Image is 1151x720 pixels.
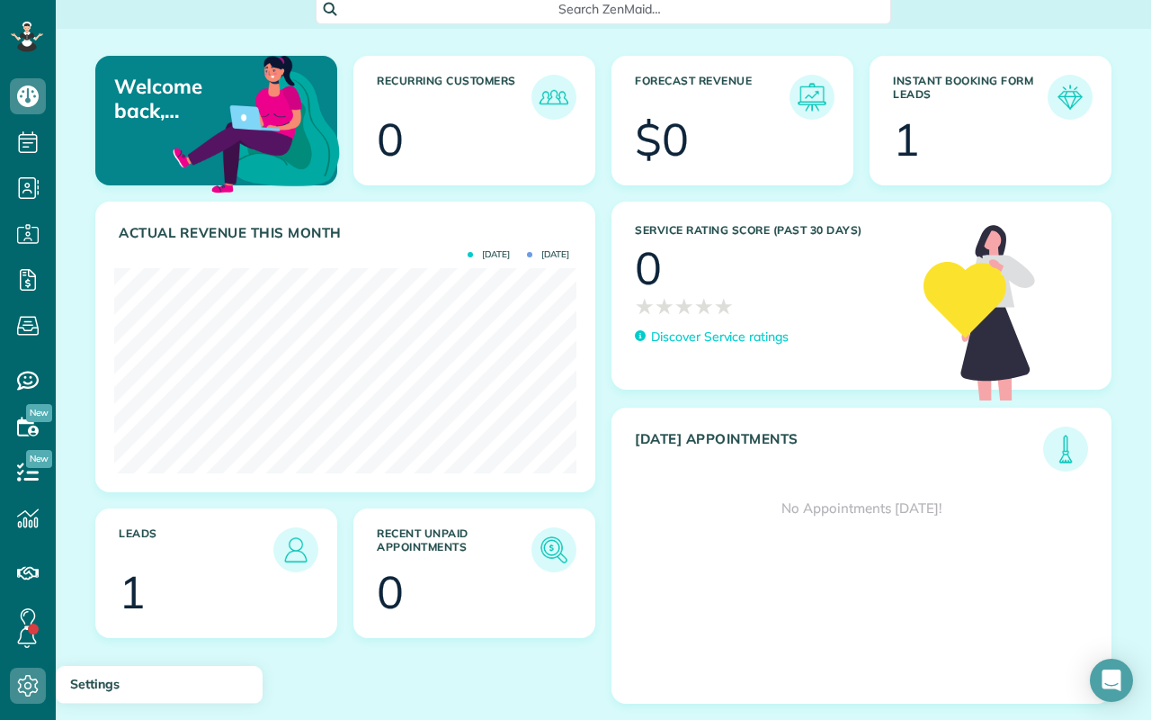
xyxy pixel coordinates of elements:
[169,35,344,210] img: dashboard_welcome-42a62b7d889689a78055ac9021e634bf52bae3f8056760290aed330b23ab8690.png
[651,328,789,346] p: Discover Service ratings
[26,404,52,422] span: New
[377,75,531,120] h3: Recurring Customers
[377,117,404,162] div: 0
[119,570,146,615] div: 1
[468,250,510,259] span: [DATE]
[1052,79,1088,115] img: icon_form_leads-04211a6a04a5b2264e4ee56bc0799ec3eb69b7e499cbb523a139df1d13a81ae0.png
[56,666,263,704] a: Settings
[70,676,120,692] span: Settings
[1048,431,1084,467] img: icon_todays_appointments-901f7ab196bb0bea1936b74009e4eb5ffbc2d2711fa7634e0d609ed5ef32b18b.png
[893,117,920,162] div: 1
[119,225,576,241] h3: Actual Revenue this month
[527,250,569,259] span: [DATE]
[377,570,404,615] div: 0
[1090,659,1133,702] div: Open Intercom Messenger
[635,328,789,346] a: Discover Service ratings
[655,291,674,322] span: ★
[714,291,734,322] span: ★
[536,532,572,568] img: icon_unpaid_appointments-47b8ce3997adf2238b356f14209ab4cced10bd1f174958f3ca8f1d0dd7fffeee.png
[114,75,257,122] p: Welcome back, [PERSON_NAME]!
[377,527,531,572] h3: Recent unpaid appointments
[635,431,1043,472] h3: [DATE] Appointments
[278,532,314,568] img: icon_leads-1bed01f49abd5b7fead27621c3d59655bb73ed531f8eeb49469d10e621d6b896.png
[635,246,662,291] div: 0
[612,472,1111,545] div: No Appointments [DATE]!
[794,79,830,115] img: icon_forecast_revenue-8c13a41c7ed35a8dcfafea3cbb826a0462acb37728057bba2d056411b612bbbe.png
[694,291,714,322] span: ★
[635,75,790,120] h3: Forecast Revenue
[635,117,689,162] div: $0
[536,79,572,115] img: icon_recurring_customers-cf858462ba22bcd05b5a5880d41d6543d210077de5bb9ebc9590e49fd87d84ed.png
[635,224,906,237] h3: Service Rating score (past 30 days)
[119,527,273,572] h3: Leads
[635,291,655,322] span: ★
[674,291,694,322] span: ★
[26,450,52,468] span: New
[893,75,1048,120] h3: Instant Booking Form Leads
